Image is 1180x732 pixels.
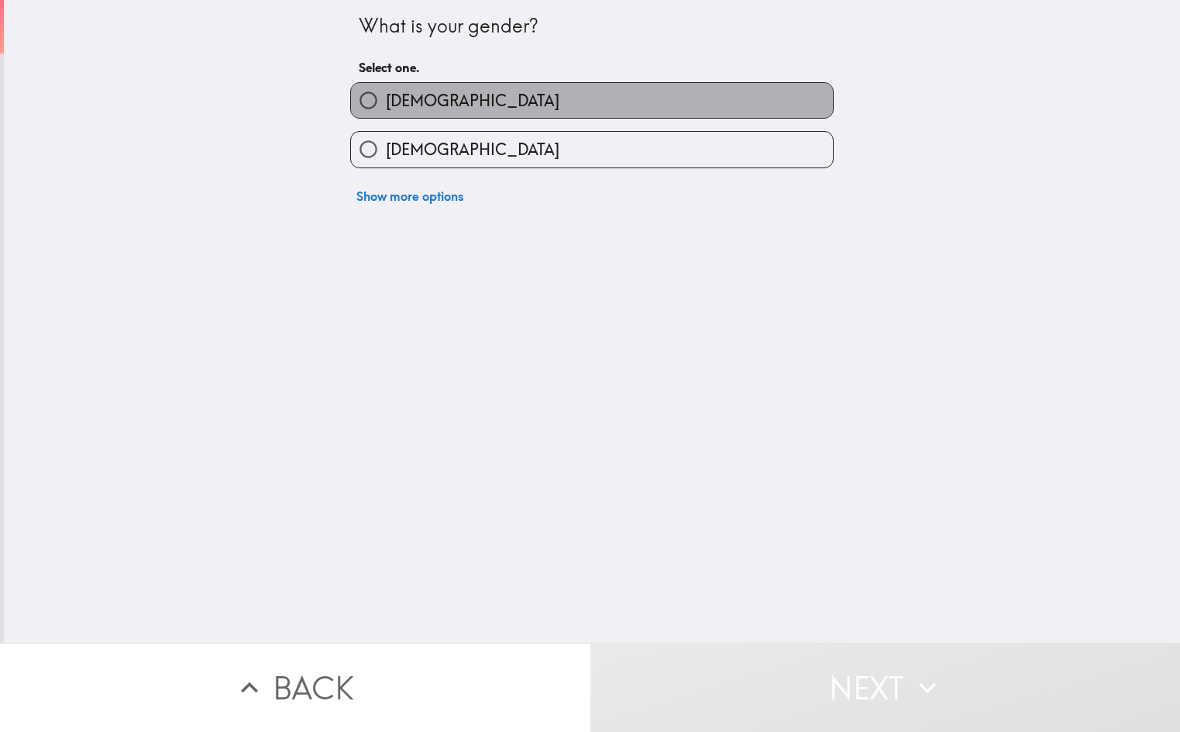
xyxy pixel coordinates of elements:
[351,83,833,118] button: [DEMOGRAPHIC_DATA]
[359,59,825,76] h6: Select one.
[386,139,559,161] span: [DEMOGRAPHIC_DATA]
[359,13,825,40] div: What is your gender?
[350,181,470,212] button: Show more options
[386,90,559,112] span: [DEMOGRAPHIC_DATA]
[351,132,833,167] button: [DEMOGRAPHIC_DATA]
